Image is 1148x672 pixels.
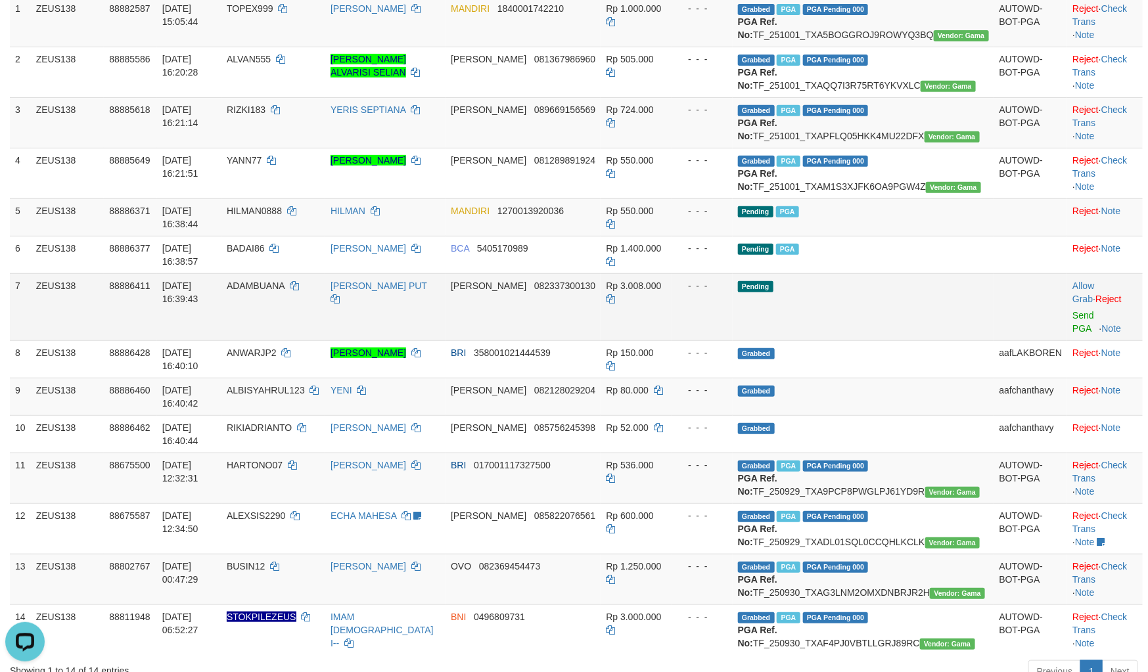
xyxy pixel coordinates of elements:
a: [PERSON_NAME] PUT [331,280,427,291]
span: [PERSON_NAME] [451,422,526,433]
td: ZEUS138 [31,340,104,378]
a: Reject [1072,243,1099,254]
td: AUTOWD-BOT-PGA [994,503,1068,554]
span: YANN77 [227,155,262,166]
td: · [1067,236,1143,273]
td: TF_251001_TXAM1S3XJFK6OA9PGW4Z [733,148,994,198]
a: Note [1075,181,1095,192]
b: PGA Ref. No: [738,574,777,598]
span: Copy 081289891924 to clipboard [534,155,595,166]
span: Rp 1.250.000 [606,561,661,571]
div: - - - [677,279,727,292]
b: PGA Ref. No: [738,473,777,497]
a: Note [1075,638,1095,648]
a: Reject [1072,612,1099,622]
a: Allow Grab [1072,280,1094,304]
td: · [1067,378,1143,415]
div: - - - [677,421,727,434]
span: 88885618 [109,104,150,115]
b: PGA Ref. No: [738,16,777,40]
td: · [1067,198,1143,236]
b: PGA Ref. No: [738,118,777,141]
td: ZEUS138 [31,236,104,273]
td: TF_250930_TXAG3LNM2OMXDNBRJR2H [733,554,994,604]
a: [PERSON_NAME] [331,243,406,254]
span: BNI [451,612,466,622]
td: ZEUS138 [31,97,104,148]
span: [DATE] 00:47:29 [162,561,198,585]
td: ZEUS138 [31,47,104,97]
a: [PERSON_NAME] ALVARISI SELIAN [331,54,406,78]
td: TF_250930_TXAF4PJ0VBTLLGRJ89RC [733,604,994,655]
td: 2 [10,47,31,97]
span: [DATE] 16:21:14 [162,104,198,128]
a: Check Trans [1072,561,1127,585]
td: · · [1067,554,1143,604]
td: ZEUS138 [31,198,104,236]
td: 6 [10,236,31,273]
a: Note [1101,422,1121,433]
span: 88675587 [109,510,150,521]
td: TF_251001_TXAPFLQ05HKK4MU22DFX [733,97,994,148]
span: [DATE] 16:40:42 [162,385,198,409]
span: Rp 550.000 [606,206,653,216]
span: Copy 017001117327500 to clipboard [474,460,551,470]
td: ZEUS138 [31,554,104,604]
span: 88811948 [109,612,150,622]
span: Grabbed [738,386,775,397]
div: - - - [677,204,727,217]
span: [DATE] 16:39:43 [162,280,198,304]
span: Grabbed [738,460,775,472]
span: BRI [451,347,466,358]
span: Grabbed [738,348,775,359]
span: 88886428 [109,347,150,358]
a: [PERSON_NAME] [331,422,406,433]
span: Grabbed [738,423,775,434]
span: Copy 0496809731 to clipboard [474,612,525,622]
b: PGA Ref. No: [738,524,777,547]
td: 13 [10,554,31,604]
span: 88886411 [109,280,150,291]
span: [DATE] 16:20:28 [162,54,198,78]
span: Vendor URL: https://trx31.1velocity.biz [920,638,975,650]
td: ZEUS138 [31,378,104,415]
td: · · [1067,453,1143,503]
td: aafLAKBOREN [994,340,1068,378]
div: - - - [677,610,727,623]
td: · · [1067,47,1143,97]
span: PGA Pending [803,460,869,472]
a: Reject [1072,155,1099,166]
span: Rp 600.000 [606,510,653,521]
div: - - - [677,242,727,255]
span: PGA Pending [803,511,869,522]
td: 3 [10,97,31,148]
span: [DATE] 16:40:44 [162,422,198,446]
span: [PERSON_NAME] [451,280,526,291]
a: Note [1075,587,1095,598]
div: - - - [677,53,727,66]
span: MANDIRI [451,3,490,14]
span: Grabbed [738,105,775,116]
span: · [1072,280,1095,304]
span: ANWARJP2 [227,347,277,358]
a: Note [1101,347,1121,358]
a: ECHA MAHESA [331,510,396,521]
td: aafchanthavy [994,415,1068,453]
span: Vendor URL: https://trx31.1velocity.biz [925,131,980,143]
span: Marked by aafsolysreylen [776,206,799,217]
td: AUTOWD-BOT-PGA [994,554,1068,604]
a: Reject [1072,460,1099,470]
td: 12 [10,503,31,554]
a: Reject [1072,3,1099,14]
span: Rp 1.400.000 [606,243,661,254]
span: Marked by aafanarl [777,55,800,66]
span: Vendor URL: https://trx31.1velocity.biz [934,30,989,41]
td: 11 [10,453,31,503]
span: [DATE] 06:52:27 [162,612,198,635]
td: · [1067,415,1143,453]
span: [PERSON_NAME] [451,155,526,166]
span: Grabbed [738,612,775,623]
span: Marked by aafsolysreylen [776,244,799,255]
span: PGA Pending [803,156,869,167]
td: TF_250929_TXA9PCP8PWGLPJ61YD9R [733,453,994,503]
